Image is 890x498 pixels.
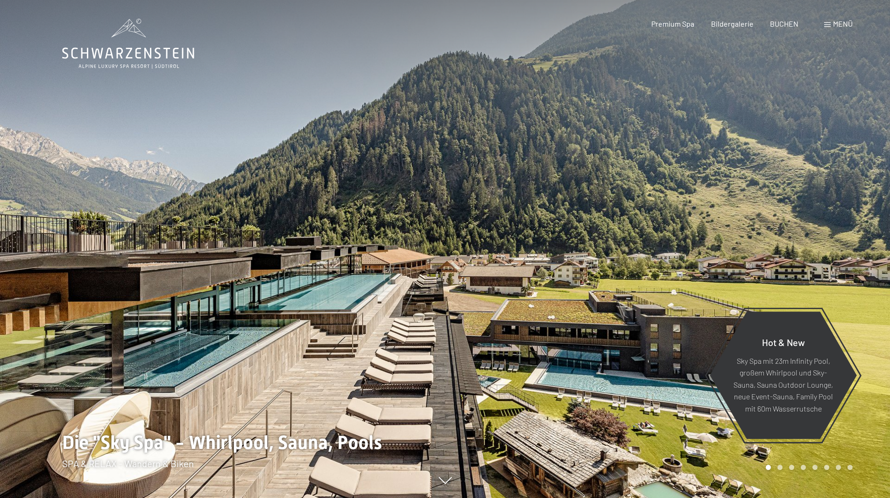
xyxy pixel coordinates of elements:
div: Carousel Page 6 [824,465,829,470]
div: Carousel Page 4 [801,465,806,470]
a: Hot & New Sky Spa mit 23m Infinity Pool, großem Whirlpool und Sky-Sauna, Sauna Outdoor Lounge, ne... [709,311,857,440]
div: Carousel Page 8 [847,465,853,470]
div: Carousel Pagination [762,465,853,470]
a: Bildergalerie [711,19,754,28]
div: Carousel Page 1 (Current Slide) [766,465,771,470]
div: Carousel Page 2 [777,465,783,470]
a: BUCHEN [770,19,798,28]
div: Carousel Page 3 [789,465,794,470]
a: Premium Spa [651,19,694,28]
span: Hot & New [762,336,805,347]
span: Menü [833,19,853,28]
div: Carousel Page 7 [836,465,841,470]
div: Carousel Page 5 [812,465,818,470]
p: Sky Spa mit 23m Infinity Pool, großem Whirlpool und Sky-Sauna, Sauna Outdoor Lounge, neue Event-S... [733,354,834,414]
